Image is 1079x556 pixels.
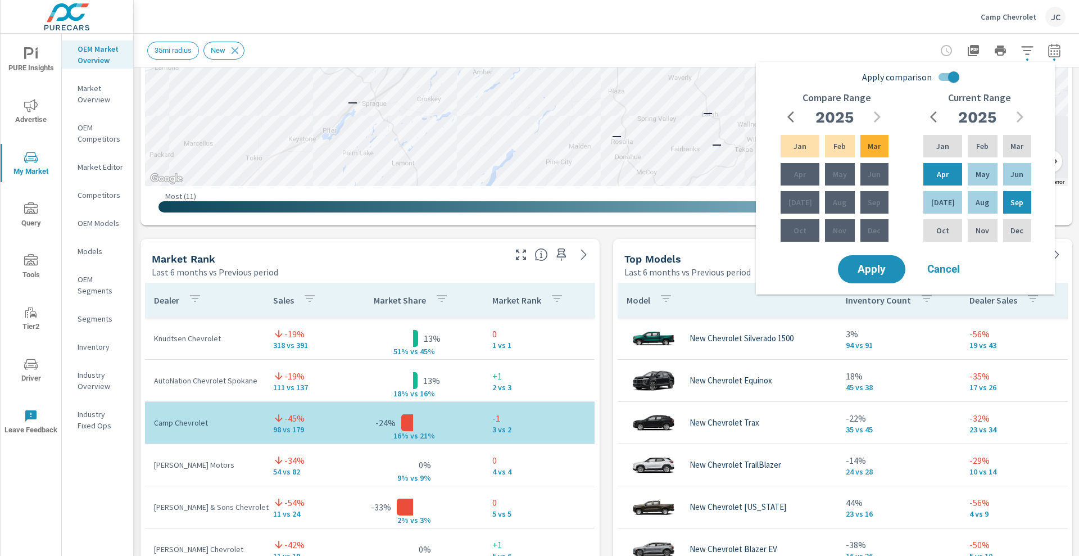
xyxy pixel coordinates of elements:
p: -45% [284,412,305,425]
p: Inventory Count [846,295,911,306]
h5: Top Models [624,253,681,265]
span: My Market [4,151,58,178]
p: 318 vs 391 [273,341,334,350]
p: Jun [1010,169,1023,180]
h2: 2025 [815,107,854,127]
p: -24% [375,416,396,430]
p: May [833,169,847,180]
span: Query [4,202,58,230]
span: Tools [4,254,58,282]
p: [DATE] [788,197,812,208]
p: 98 vs 179 [273,425,334,434]
p: s 16% [414,388,441,399]
p: 0% [419,458,431,472]
p: 17 vs 26 [969,383,1062,392]
p: -32% [969,412,1062,425]
p: Industry Fixed Ops [78,409,124,431]
span: PURE Insights [4,47,58,75]
p: s 3% [414,515,441,525]
div: OEM Models [62,215,133,232]
p: New Chevrolet Silverado 1500 [690,333,794,343]
div: Market Overview [62,80,133,108]
p: 23 vs 34 [969,425,1062,434]
p: 13% [423,374,440,387]
div: Models [62,243,133,260]
p: -34% [284,454,305,467]
p: [PERSON_NAME] Chevrolet [154,544,255,555]
a: See more details in report [575,246,593,264]
p: OEM Competitors [78,122,124,144]
p: 35 vs 45 [846,425,951,434]
div: OEM Market Overview [62,40,133,69]
p: -33% [371,500,391,514]
span: Cancel [921,264,966,274]
div: Market Editor [62,159,133,175]
span: Apply [849,264,894,274]
p: -35% [969,369,1062,383]
p: Jan [794,141,806,152]
img: glamour [631,322,676,355]
h2: 2025 [958,107,996,127]
p: 1 vs 1 [492,341,586,350]
div: JC [1045,7,1066,27]
div: nav menu [1,34,61,447]
button: Make Fullscreen [512,246,530,264]
span: Leave Feedback [4,409,58,437]
h6: Compare Range [803,92,871,103]
p: s 9% [414,473,441,483]
p: -19% [284,327,305,341]
p: New Chevrolet Blazer EV [690,544,777,554]
p: Jun [868,169,881,180]
p: Nov [976,225,989,236]
p: 4 vs 4 [492,467,586,476]
p: -50% [969,538,1062,552]
p: -56% [969,327,1062,341]
p: -56% [969,496,1062,509]
p: 0 [492,496,586,509]
span: Tier2 [4,306,58,333]
p: -54% [284,496,305,509]
p: 24 vs 28 [846,467,951,476]
p: s 45% [414,346,441,356]
p: -1 [492,412,586,425]
p: 54 vs 82 [273,467,334,476]
h5: Market Rank [152,253,215,265]
p: 2% v [385,515,414,525]
p: -42% [284,538,305,552]
p: Sep [868,197,881,208]
p: Aug [976,197,989,208]
p: -19% [284,369,305,383]
p: Market Editor [78,161,124,173]
p: -22% [846,412,951,425]
span: 35mi radius [148,46,198,55]
div: Competitors [62,187,133,204]
p: 13% [424,332,441,345]
span: Driver [4,358,58,385]
button: Apply [838,255,905,283]
span: Save this to your personalized report [552,246,570,264]
button: Select Date Range [1043,39,1066,62]
p: Dealer Sales [969,295,1017,306]
p: 0% [419,543,431,556]
button: "Export Report to PDF" [962,39,985,62]
p: Sep [1010,197,1023,208]
p: OEM Market Overview [78,43,124,66]
span: Market Rank shows you how you rank, in terms of sales, to other dealerships in your market. “Mark... [534,248,548,261]
p: May [976,169,990,180]
p: 4 vs 9 [969,509,1062,518]
span: New [204,46,232,55]
p: — [612,129,622,142]
p: Market Overview [78,83,124,105]
p: Aug [833,197,846,208]
p: Dec [868,225,881,236]
img: glamour [631,364,676,397]
p: Sales [273,295,294,306]
p: Industry Overview [78,369,124,392]
p: 16% v [385,431,414,441]
p: Mar [1010,141,1023,152]
p: -38% [846,538,951,552]
p: 94 vs 91 [846,341,951,350]
p: Oct [936,225,949,236]
p: 0 [492,327,586,341]
p: Dec [1010,225,1023,236]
